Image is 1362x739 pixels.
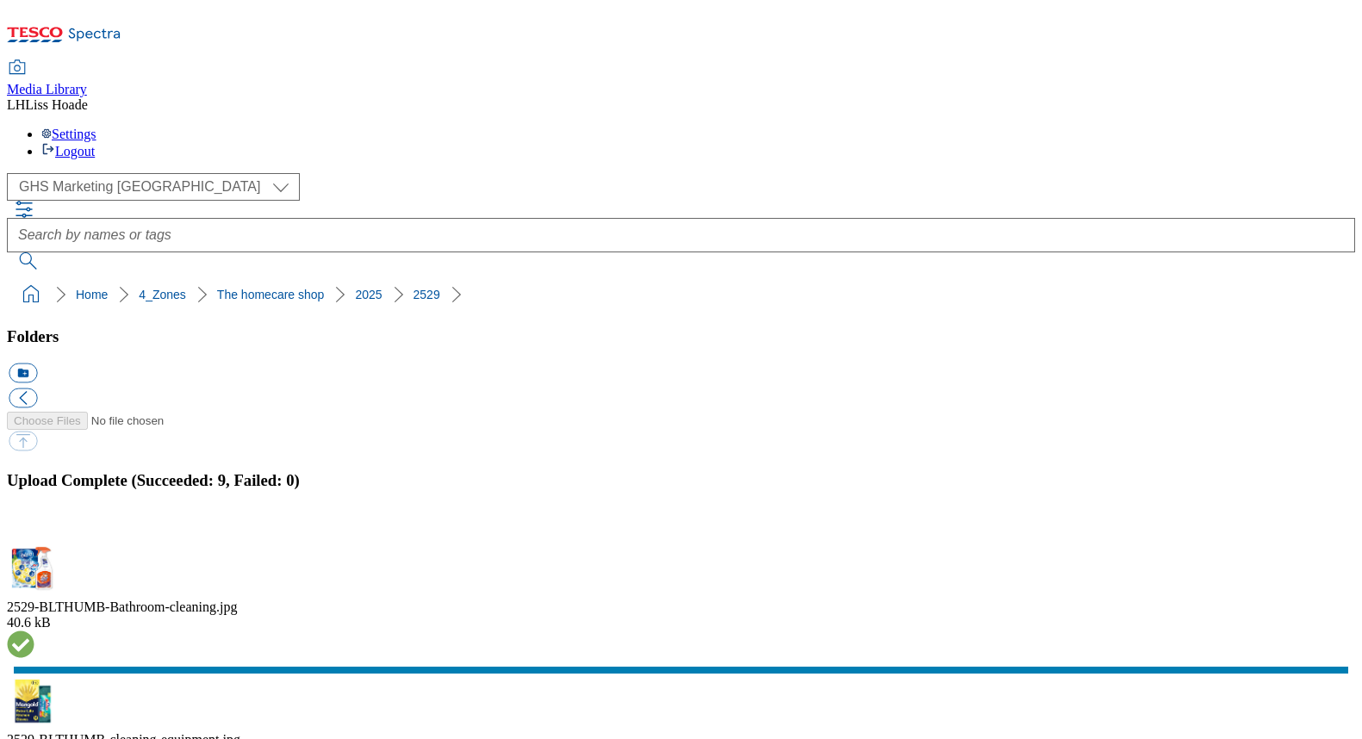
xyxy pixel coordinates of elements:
a: The homecare shop [217,288,325,301]
img: preview [7,677,59,729]
span: Media Library [7,82,87,96]
nav: breadcrumb [7,278,1355,311]
input: Search by names or tags [7,218,1355,252]
h3: Upload Complete (Succeeded: 9, Failed: 0) [7,471,1355,490]
span: Liss Hoade [25,97,87,112]
a: Media Library [7,61,87,97]
a: Logout [41,144,95,158]
div: 2529-BLTHUMB-Bathroom-cleaning.jpg [7,599,1355,615]
div: 40.6 kB [7,615,1355,630]
a: home [17,281,45,308]
h3: Folders [7,327,1355,346]
img: preview [7,544,59,596]
a: Home [76,288,108,301]
a: 4_Zones [139,288,185,301]
span: LH [7,97,25,112]
a: 2025 [355,288,382,301]
a: Settings [41,127,96,141]
a: 2529 [414,288,440,301]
